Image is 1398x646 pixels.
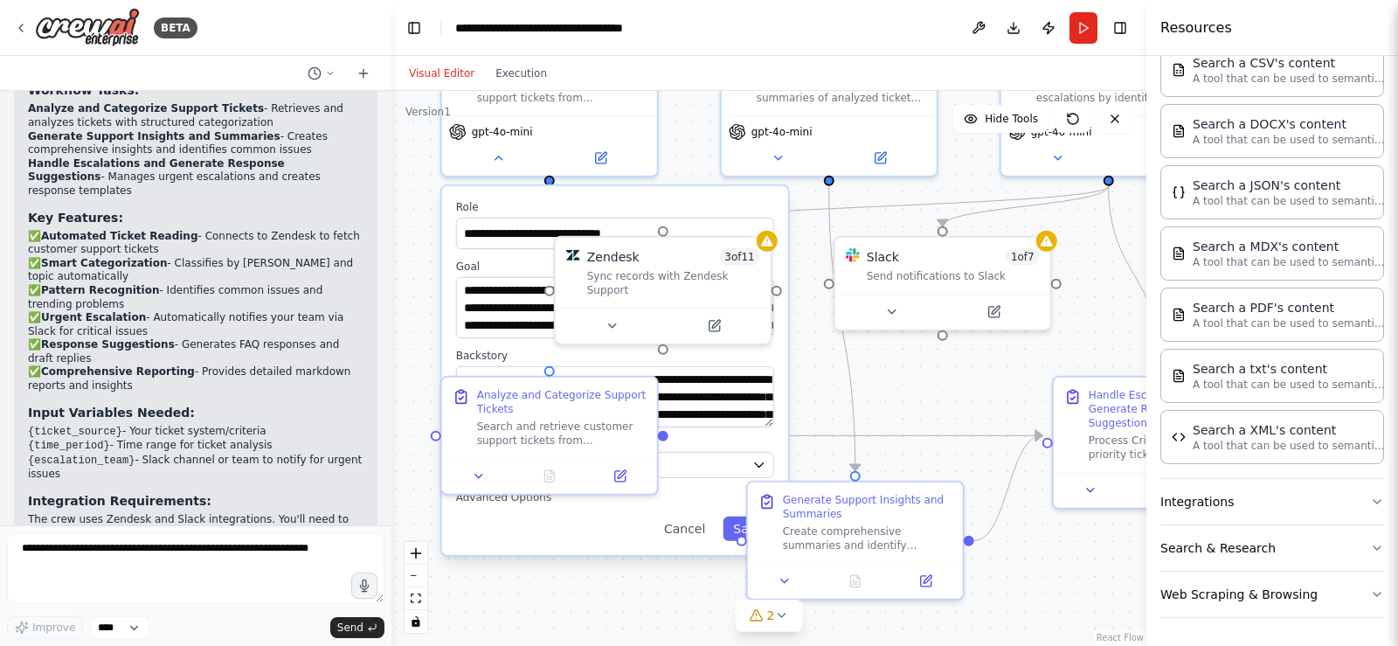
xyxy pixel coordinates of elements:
button: Click to speak your automation idea [351,573,377,599]
button: Send [330,617,384,638]
strong: Response Suggestions [41,338,175,351]
div: Slack [867,248,899,266]
span: Improve [32,621,75,635]
button: zoom in [405,542,427,565]
div: Generate Support Insights and Summaries [783,493,952,521]
div: Search a MDX's content [1193,238,1385,255]
li: - Manages urgent escalations and creates response templates [28,157,363,198]
code: {time_period} [28,440,110,452]
span: Hide Tools [985,112,1038,126]
div: Generate Support Insights and SummariesCreate comprehensive summaries and identify patterns from ... [746,481,965,601]
code: {escalation_team} [28,455,135,467]
g: Edge from e6bc024c-302a-4c07-a68d-a14ef2e78387 to 1a04596c-a5c1-4c1f-a5b9-07fa60b0f211 [1100,186,1170,366]
button: Open in side panel [896,571,956,592]
button: No output available [1124,480,1198,501]
strong: Handle Escalations and Generate Response Suggestions [28,157,285,184]
strong: Generate Support Insights and Summaries [28,130,280,142]
div: BETA [154,17,197,38]
div: Search a JSON's content [1193,177,1385,194]
div: Read and analyze customer support tickets from {ticket_source}, categorize them by urgency level ... [440,26,659,177]
li: - Your ticket system/criteria [28,425,363,440]
button: Execution [485,63,557,84]
nav: breadcrumb [455,19,652,37]
g: Edge from e6bc024c-302a-4c07-a68d-a14ef2e78387 to 82ff2430-9d75-41d1-821d-e76d54d942d0 [654,186,1118,226]
button: Search & Research [1160,525,1384,571]
img: DOCXSearchTool [1172,124,1186,138]
div: Search a txt's content [1193,360,1385,378]
div: Handle Escalations and Generate Response Suggestions [1089,388,1258,430]
label: Model [456,438,774,452]
p: ✅ - Connects to Zendesk to fetch customer support tickets ✅ - Classifies by [PERSON_NAME] and top... [28,230,363,393]
code: {ticket_source} [28,426,122,438]
g: Edge from 0e23e7fb-6218-434a-b01b-dc2e8060f47c to 1a04596c-a5c1-4c1f-a5b9-07fa60b0f211 [974,427,1042,549]
p: A tool that can be used to semantic search a query from a txt's content. [1193,378,1385,392]
button: Save [723,517,773,541]
button: Start a new chat [349,63,377,84]
div: Send notifications to Slack [867,269,1040,283]
button: No output available [818,571,892,592]
div: Generate comprehensive summaries of analyzed tickets, identify patterns and common issues across ... [757,77,926,105]
img: XMLSearchTool [1172,430,1186,444]
img: MDXSearchTool [1172,247,1186,260]
div: Generate comprehensive summaries of analyzed tickets, identify patterns and common issues across ... [720,26,938,177]
strong: Automated Ticket Reading [41,230,198,242]
button: Open in side panel [945,302,1043,323]
div: Search a DOCX's content [1193,115,1385,133]
g: Edge from e42079fe-3731-4471-b7bb-732c11490326 to 1a04596c-a5c1-4c1f-a5b9-07fa60b0f211 [668,427,1042,444]
div: Version 1 [405,105,451,119]
strong: Integration Requirements: [28,494,211,508]
div: Handle urgent ticket escalations by identifying critical issues requiring immediate attention, ge... [1036,77,1206,105]
div: Analyze and Categorize Support TicketsSearch and retrieve customer support tickets from {ticket_s... [440,376,659,496]
li: - Time range for ticket analysis [28,439,363,454]
div: Analyze and Categorize Support Tickets [477,388,647,416]
button: No output available [512,466,586,487]
label: Goal [456,260,774,274]
strong: Smart Categorization [41,257,167,269]
li: - Retrieves and analyzes tickets with structured categorization [28,102,363,129]
button: Hide left sidebar [402,16,426,40]
button: Cancel [654,517,716,541]
button: toggle interactivity [405,610,427,633]
p: A tool that can be used to semantic search a query from a CSV's content. [1193,72,1385,86]
h4: Resources [1160,17,1232,38]
button: Integrations [1160,479,1384,524]
button: Switch to previous chat [301,63,343,84]
button: Open in side panel [831,148,930,169]
g: Edge from e6bc024c-302a-4c07-a68d-a14ef2e78387 to f0a12ee7-c77f-446a-b075-95722ac44a17 [934,186,1118,226]
div: Handle urgent ticket escalations by identifying critical issues requiring immediate attention, ge... [1000,26,1218,177]
div: Search a CSV's content [1193,54,1385,72]
label: Role [456,200,774,214]
div: Sync records with Zendesk Support [587,269,760,297]
span: gpt-4o-mini [1031,125,1092,139]
span: Number of enabled actions [1006,248,1040,266]
span: Number of enabled actions [719,248,760,266]
div: Search a XML's content [1193,421,1385,439]
button: 2 [736,600,803,632]
g: Edge from cb74438f-dcd9-483a-8dd2-0c5b0d2bc7d9 to 0e23e7fb-6218-434a-b01b-dc2e8060f47c [820,186,864,471]
div: Search and retrieve customer support tickets from {ticket_source} for the specified {time_period}... [477,420,647,448]
strong: Pattern Recognition [41,284,159,296]
div: Zendesk [587,248,640,266]
p: The crew uses Zendesk and Slack integrations. You'll need to connect these services before runnin... [28,513,363,554]
span: Advanced Options [456,490,551,504]
strong: Workflow Tasks: [28,83,139,97]
div: Process Critical and High priority tickets for immediate escalation. Send notifications to {escal... [1089,434,1258,462]
img: JSONSearchTool [1172,185,1186,199]
div: React Flow controls [405,542,427,633]
p: A tool that can be used to semantic search a query from a JSON's content. [1193,194,1385,208]
img: Zendesk [566,248,580,262]
button: Open in side panel [590,466,650,487]
button: Hide right sidebar [1108,16,1132,40]
strong: Key Features: [28,211,123,225]
button: Improve [7,616,83,639]
p: A tool that can be used to semantic search a query from a PDF's content. [1193,316,1385,330]
button: Visual Editor [398,63,485,84]
strong: Comprehensive Reporting [41,365,195,378]
img: Slack [846,248,860,262]
strong: Urgent Escalation [41,311,146,323]
img: PDFSearchTool [1172,308,1186,322]
button: Web Scraping & Browsing [1160,572,1384,617]
a: React Flow attribution [1097,633,1144,643]
div: Handle Escalations and Generate Response SuggestionsProcess Critical and High priority tickets fo... [1052,376,1270,510]
button: Open in side panel [1111,148,1209,169]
